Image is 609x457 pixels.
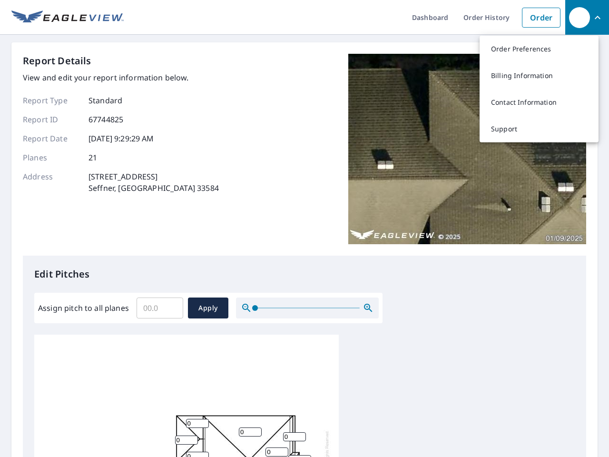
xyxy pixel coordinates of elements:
p: 21 [88,152,97,163]
a: Order Preferences [480,36,599,62]
a: Support [480,116,599,142]
img: Top image [348,54,586,244]
p: 67744825 [88,114,123,125]
p: Edit Pitches [34,267,575,281]
p: View and edit your report information below. [23,72,219,83]
p: Report Date [23,133,80,144]
a: Contact Information [480,89,599,116]
label: Assign pitch to all planes [38,302,129,314]
p: Planes [23,152,80,163]
img: EV Logo [11,10,124,25]
p: Address [23,171,80,194]
span: Apply [196,302,221,314]
button: Apply [188,298,228,318]
p: Standard [88,95,122,106]
p: Report ID [23,114,80,125]
p: [DATE] 9:29:29 AM [88,133,154,144]
a: Billing Information [480,62,599,89]
p: Report Type [23,95,80,106]
p: [STREET_ADDRESS] Seffner, [GEOGRAPHIC_DATA] 33584 [88,171,219,194]
a: Order [522,8,560,28]
input: 00.0 [137,295,183,321]
p: Report Details [23,54,91,68]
